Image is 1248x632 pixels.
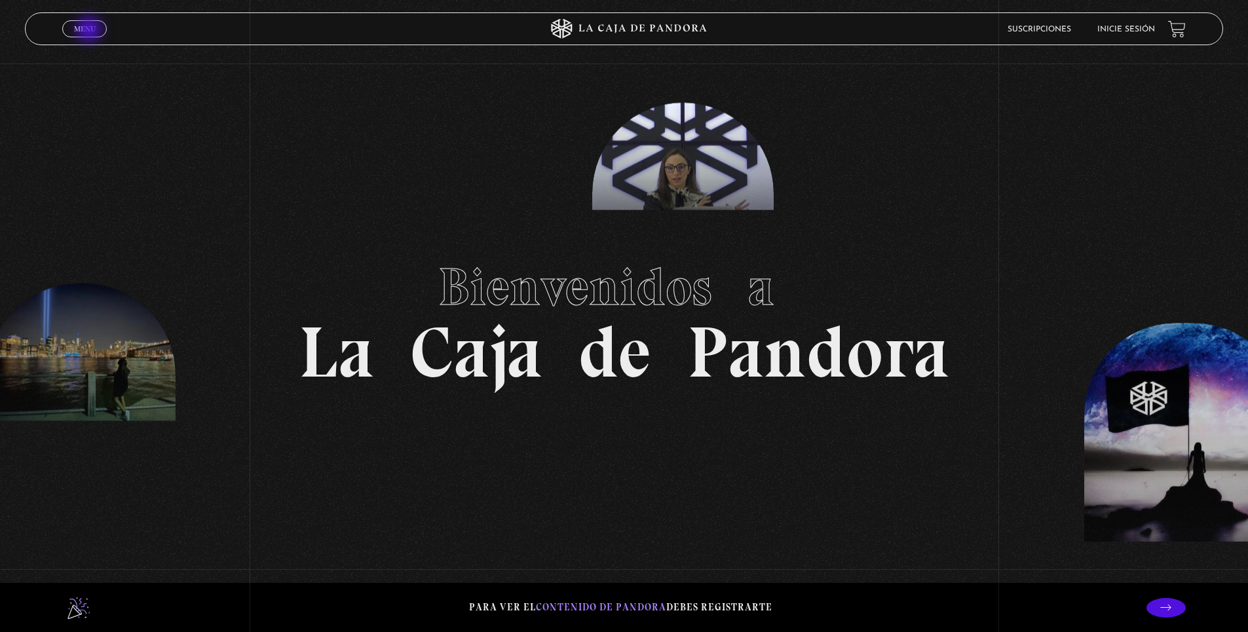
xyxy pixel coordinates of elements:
span: Menu [74,25,96,33]
p: Para ver el debes registrarte [469,599,772,616]
a: Suscripciones [1008,26,1071,33]
a: Inicie sesión [1097,26,1155,33]
span: Cerrar [69,36,100,45]
span: Bienvenidos a [438,255,810,318]
a: View your shopping cart [1168,20,1186,38]
h1: La Caja de Pandora [299,244,949,388]
span: contenido de Pandora [536,601,666,613]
